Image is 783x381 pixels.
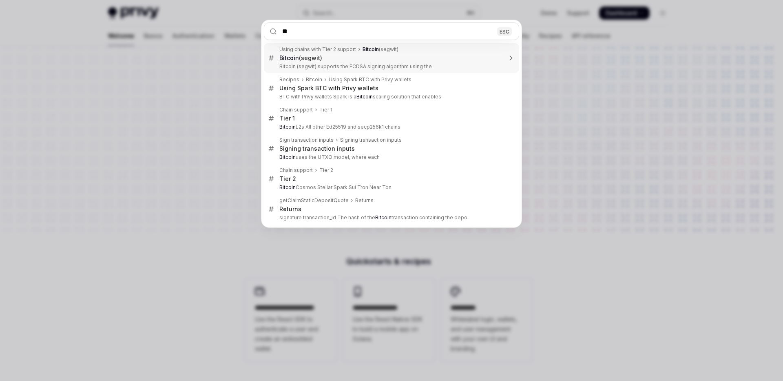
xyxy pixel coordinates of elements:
p: L2s All other Ed25519 and secp256k1 chains [279,124,502,130]
div: (segwit) [279,54,322,62]
b: Bitcoin [363,46,379,52]
p: uses the UTXO model, where each [279,154,502,160]
b: Bitcoin [279,184,296,190]
div: Tier 1 [319,107,332,113]
div: Chain support [279,107,313,113]
div: Recipes [279,76,299,83]
b: Bitcoin [375,214,391,221]
b: Bitcoin [279,154,296,160]
div: Returns [355,197,374,204]
div: Tier 1 [279,115,295,122]
div: Chain support [279,167,313,174]
p: BTC with Privy wallets Spark is a scaling solution that enables [279,94,502,100]
p: signature transaction_id The hash of the transaction containing the depo [279,214,502,221]
div: Bitcoin [306,76,322,83]
div: Tier 2 [279,175,296,183]
b: Bitcoin [279,54,299,61]
div: ESC [497,27,512,36]
div: Signing transaction inputs [279,145,355,152]
b: Bitcoin [356,94,373,100]
div: Using chains with Tier 2 support [279,46,356,53]
p: Cosmos Stellar Spark Sui Tron Near Ton [279,184,502,191]
div: Tier 2 [319,167,333,174]
div: Using Spark BTC with Privy wallets [279,85,378,92]
div: (segwit) [363,46,398,53]
div: Using Spark BTC with Privy wallets [329,76,411,83]
b: Bitcoin [279,124,296,130]
div: Signing transaction inputs [340,137,402,143]
div: getClaimStaticDepositQuote [279,197,349,204]
p: Bitcoin (segwit) supports the ECDSA signing algorithm using the [279,63,502,70]
div: Returns [279,205,301,213]
div: Sign transaction inputs [279,137,334,143]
